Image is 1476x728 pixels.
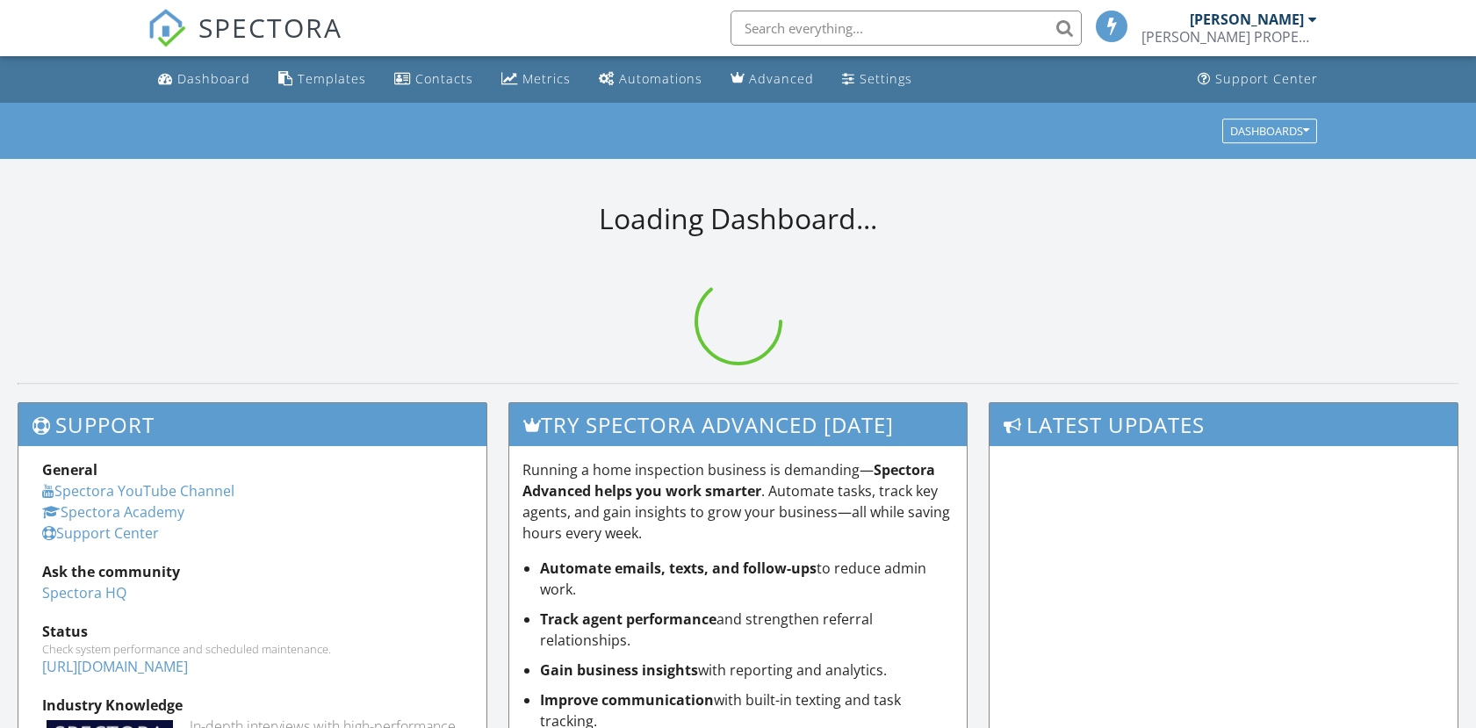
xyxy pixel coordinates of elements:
[540,660,698,680] strong: Gain business insights
[42,561,463,582] div: Ask the community
[522,460,935,501] strong: Spectora Advanced helps you work smarter
[540,690,714,710] strong: Improve communication
[494,63,578,96] a: Metrics
[42,502,184,522] a: Spectora Academy
[522,459,954,544] p: Running a home inspection business is demanding— . Automate tasks, track key agents, and gain ins...
[835,63,919,96] a: Settings
[731,11,1082,46] input: Search everything...
[1190,11,1304,28] div: [PERSON_NAME]
[42,481,234,501] a: Spectora YouTube Channel
[749,70,814,87] div: Advanced
[42,642,463,656] div: Check system performance and scheduled maintenance.
[860,70,912,87] div: Settings
[271,63,373,96] a: Templates
[592,63,709,96] a: Automations (Basic)
[990,403,1458,446] h3: Latest Updates
[42,657,188,676] a: [URL][DOMAIN_NAME]
[18,403,486,446] h3: Support
[42,621,463,642] div: Status
[387,63,480,96] a: Contacts
[198,9,342,46] span: SPECTORA
[509,403,967,446] h3: Try spectora advanced [DATE]
[177,70,250,87] div: Dashboard
[42,523,159,543] a: Support Center
[522,70,571,87] div: Metrics
[540,558,954,600] li: to reduce admin work.
[148,9,186,47] img: The Best Home Inspection Software - Spectora
[540,660,954,681] li: with reporting and analytics.
[1222,119,1317,143] button: Dashboards
[724,63,821,96] a: Advanced
[540,609,954,651] li: and strengthen referral relationships.
[1141,28,1317,46] div: LARKIN PROPERTY INSPECTION AND MANAGEMENT, LLC
[298,70,366,87] div: Templates
[540,559,817,578] strong: Automate emails, texts, and follow-ups
[42,695,463,716] div: Industry Knowledge
[148,24,342,61] a: SPECTORA
[1230,125,1309,137] div: Dashboards
[540,609,716,629] strong: Track agent performance
[415,70,473,87] div: Contacts
[619,70,702,87] div: Automations
[1215,70,1318,87] div: Support Center
[42,460,97,479] strong: General
[151,63,257,96] a: Dashboard
[42,583,126,602] a: Spectora HQ
[1191,63,1325,96] a: Support Center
